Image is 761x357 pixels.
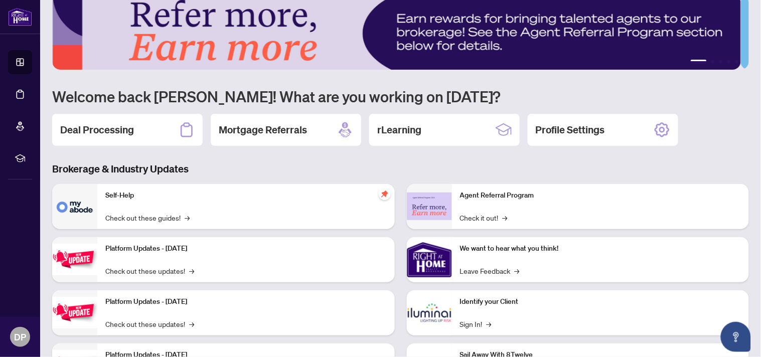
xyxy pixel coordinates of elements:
img: Platform Updates - July 21, 2025 [52,244,97,275]
h2: Deal Processing [60,123,134,137]
img: Agent Referral Program [407,193,452,220]
button: 4 [727,60,731,64]
h2: rLearning [377,123,421,137]
p: We want to hear what you think! [460,243,741,254]
span: → [189,265,194,276]
p: Identify your Client [460,296,741,307]
a: Check out these updates!→ [105,318,194,329]
button: 3 [719,60,723,64]
span: → [515,265,520,276]
p: Agent Referral Program [460,190,741,201]
img: We want to hear what you think! [407,237,452,282]
p: Platform Updates - [DATE] [105,243,387,254]
h2: Profile Settings [536,123,605,137]
button: 1 [691,60,707,64]
a: Check out these updates!→ [105,265,194,276]
span: → [503,212,508,223]
span: → [189,318,194,329]
button: 2 [711,60,715,64]
img: logo [8,8,32,26]
h2: Mortgage Referrals [219,123,307,137]
a: Leave Feedback→ [460,265,520,276]
p: Platform Updates - [DATE] [105,296,387,307]
span: → [487,318,492,329]
a: Check out these guides!→ [105,212,190,223]
img: Identify your Client [407,290,452,335]
button: 5 [735,60,739,64]
a: Sign In!→ [460,318,492,329]
span: → [185,212,190,223]
span: pushpin [379,188,391,200]
img: Platform Updates - July 8, 2025 [52,297,97,328]
h3: Brokerage & Industry Updates [52,162,749,176]
img: Self-Help [52,184,97,229]
a: Check it out!→ [460,212,508,223]
span: DP [14,330,26,344]
button: Open asap [721,322,751,352]
h1: Welcome back [PERSON_NAME]! What are you working on [DATE]? [52,87,749,106]
p: Self-Help [105,190,387,201]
